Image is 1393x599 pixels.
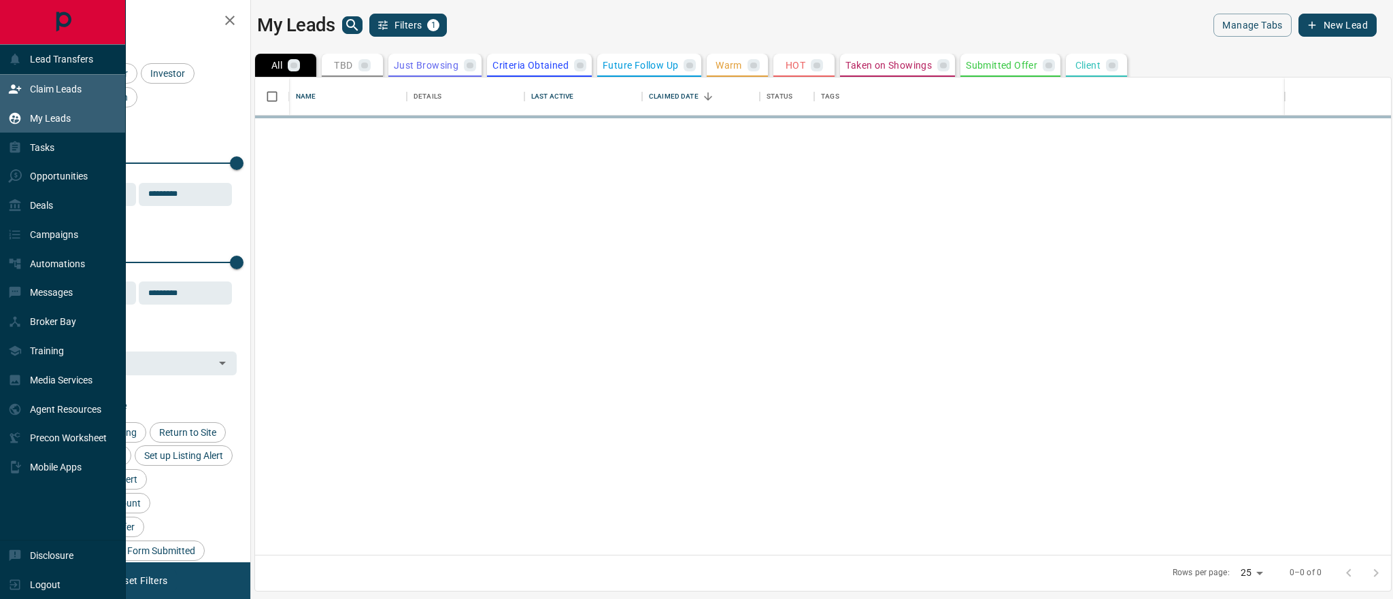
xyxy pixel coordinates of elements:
div: Set up Listing Alert [135,445,233,466]
p: Warm [716,61,742,70]
div: Name [296,78,316,116]
p: HOT [786,61,805,70]
div: Status [767,78,792,116]
span: Investor [146,68,190,79]
div: Details [407,78,524,116]
div: Status [760,78,814,116]
span: Set up Listing Alert [139,450,228,461]
button: Sort [699,87,718,106]
p: All [271,61,282,70]
button: Filters1 [369,14,448,37]
div: Claimed Date [649,78,699,116]
div: Return to Site [150,422,226,443]
p: Future Follow Up [603,61,678,70]
p: Submitted Offer [966,61,1037,70]
button: New Lead [1298,14,1377,37]
p: 0–0 of 0 [1290,567,1322,579]
h1: My Leads [257,14,335,36]
div: 25 [1235,563,1268,583]
p: Taken on Showings [845,61,932,70]
span: Return to Site [154,427,221,438]
button: Reset Filters [103,569,176,592]
div: Details [414,78,441,116]
button: search button [342,16,363,34]
div: Claimed Date [642,78,760,116]
div: Name [289,78,407,116]
div: Tags [814,78,1285,116]
div: Tags [821,78,839,116]
p: Rows per page: [1173,567,1230,579]
p: Criteria Obtained [492,61,569,70]
button: Manage Tabs [1213,14,1291,37]
p: Just Browsing [394,61,458,70]
div: Last Active [524,78,642,116]
p: TBD [334,61,352,70]
button: Open [213,354,232,373]
h2: Filters [44,14,237,30]
div: Last Active [531,78,573,116]
p: Client [1075,61,1101,70]
span: 1 [429,20,438,30]
div: Investor [141,63,195,84]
